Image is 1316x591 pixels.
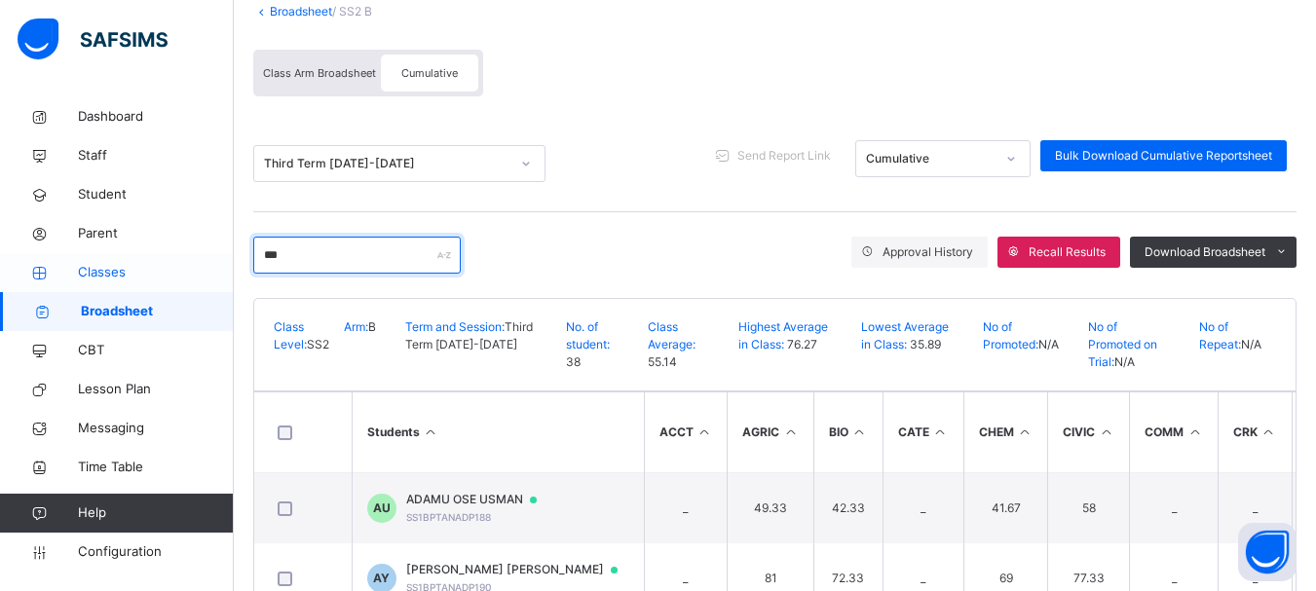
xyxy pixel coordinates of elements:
[307,337,329,351] span: SS2
[78,542,233,562] span: Configuration
[883,243,973,261] span: Approval History
[1238,523,1297,581] button: Open asap
[368,319,376,334] span: B
[423,425,439,439] i: Sort Ascending
[406,561,636,578] span: [PERSON_NAME] [PERSON_NAME]
[1048,392,1130,473] th: CIVIC
[344,319,368,334] span: Arm:
[1029,243,1106,261] span: Recall Results
[406,511,491,523] span: SS1BPTANADP188
[648,354,677,369] span: 55.14
[1199,319,1241,351] span: No of Repeat:
[270,4,332,18] a: Broadsheet
[1218,473,1292,544] td: _
[728,473,814,544] td: 49.33
[274,319,307,351] span: Class Level:
[401,66,458,80] span: Cumulative
[963,392,1048,473] th: CHEM
[373,499,391,517] span: AU
[932,425,949,439] i: Sort in Ascending Order
[696,425,713,439] i: Sort in Ascending Order
[738,319,828,351] span: Highest Average in Class:
[644,392,728,473] th: ACCT
[814,473,884,544] td: 42.33
[1130,473,1219,544] td: _
[866,150,995,167] div: Cumulative
[1241,337,1261,351] span: N/A
[78,419,234,438] span: Messaging
[373,570,390,587] span: AY
[883,392,963,473] th: CATE
[737,147,831,165] span: Send Report Link
[1048,473,1130,544] td: 58
[861,319,949,351] span: Lowest Average in Class:
[78,458,234,477] span: Time Table
[352,392,644,473] th: Students
[1186,425,1203,439] i: Sort in Ascending Order
[332,4,372,18] span: / SS2 B
[18,18,168,59] img: safsims
[963,473,1048,544] td: 41.67
[1098,425,1114,439] i: Sort in Ascending Order
[644,473,728,544] td: _
[78,107,234,127] span: Dashboard
[78,185,234,204] span: Student
[851,425,868,439] i: Sort in Ascending Order
[406,491,555,508] span: ADAMU OSE USMAN
[983,319,1038,351] span: No of Promoted:
[78,263,234,282] span: Classes
[1260,425,1277,439] i: Sort in Ascending Order
[1055,147,1272,165] span: Bulk Download Cumulative Reportsheet
[1130,392,1219,473] th: COMM
[648,319,696,351] span: Class Average:
[883,473,963,544] td: _
[264,155,509,172] div: Third Term [DATE]-[DATE]
[1038,337,1059,351] span: N/A
[1088,319,1157,369] span: No of Promoted on Trial:
[728,392,814,473] th: AGRIC
[78,380,234,399] span: Lesson Plan
[1017,425,1034,439] i: Sort in Ascending Order
[81,302,234,321] span: Broadsheet
[907,337,941,351] span: 35.89
[263,66,376,80] span: Class Arm Broadsheet
[1145,243,1265,261] span: Download Broadsheet
[78,341,234,360] span: CBT
[782,425,799,439] i: Sort in Ascending Order
[1218,392,1292,473] th: CRK
[78,224,234,243] span: Parent
[566,319,610,351] span: No. of student:
[814,392,884,473] th: BIO
[78,503,233,523] span: Help
[566,354,581,369] span: 38
[78,146,234,166] span: Staff
[1114,354,1135,369] span: N/A
[405,319,505,334] span: Term and Session:
[784,337,817,351] span: 76.27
